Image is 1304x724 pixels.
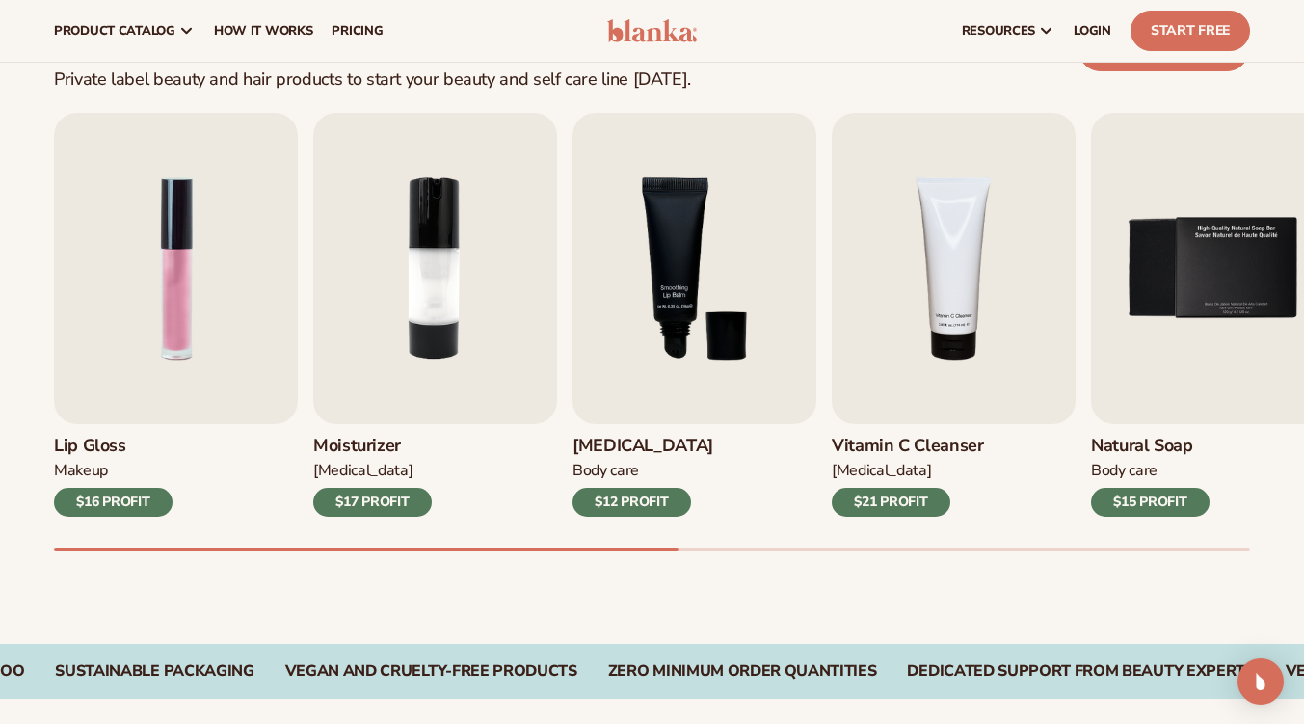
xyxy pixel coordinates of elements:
div: ZERO MINIMUM ORDER QUANTITIES [608,662,877,681]
div: Body Care [572,461,713,481]
img: logo [607,19,698,42]
span: pricing [332,23,383,39]
a: 2 / 9 [313,113,557,517]
a: 4 / 9 [832,113,1076,517]
span: resources [962,23,1035,39]
div: [MEDICAL_DATA] [832,461,984,481]
div: DEDICATED SUPPORT FROM BEAUTY EXPERTS [907,662,1254,681]
div: $16 PROFIT [54,488,173,517]
div: Body Care [1091,461,1210,481]
a: 3 / 9 [572,113,816,517]
a: 1 / 9 [54,113,298,517]
div: Open Intercom Messenger [1237,658,1284,705]
span: How It Works [214,23,313,39]
div: Private label beauty and hair products to start your beauty and self care line [DATE]. [54,69,691,91]
h3: [MEDICAL_DATA] [572,436,713,457]
div: $17 PROFIT [313,488,432,517]
h3: Vitamin C Cleanser [832,436,984,457]
div: Makeup [54,461,173,481]
span: LOGIN [1074,23,1111,39]
a: Start Free [1131,11,1250,51]
div: $21 PROFIT [832,488,950,517]
div: $15 PROFIT [1091,488,1210,517]
div: VEGAN AND CRUELTY-FREE PRODUCTS [285,662,577,681]
div: SUSTAINABLE PACKAGING [55,662,253,681]
h3: Lip Gloss [54,436,173,457]
div: [MEDICAL_DATA] [313,461,432,481]
div: $12 PROFIT [572,488,691,517]
h3: Natural Soap [1091,436,1210,457]
h3: Moisturizer [313,436,432,457]
span: product catalog [54,23,175,39]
